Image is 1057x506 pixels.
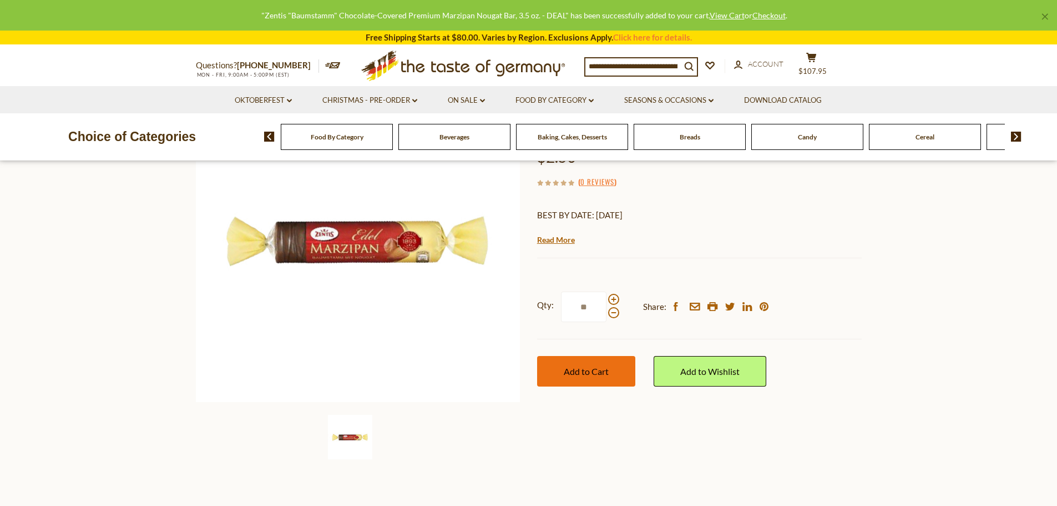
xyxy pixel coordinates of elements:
[448,94,485,107] a: On Sale
[752,11,786,20] a: Checkout
[624,94,714,107] a: Seasons & Occasions
[328,415,372,459] img: Zentis "Baumstamm" Chocolate-Covered Premium Marzipan Nougat Bar, 3.5 oz. - DEAL
[710,11,745,20] a: View Cart
[748,59,783,68] span: Account
[311,133,363,141] a: Food By Category
[564,366,609,377] span: Add to Cart
[9,9,1039,22] div: "Zentis "Baumstamm" Chocolate-Covered Premium Marzipan Nougat Bar, 3.5 oz. - DEAL" has been succe...
[515,94,594,107] a: Food By Category
[322,94,417,107] a: Christmas - PRE-ORDER
[235,94,292,107] a: Oktoberfest
[744,94,822,107] a: Download Catalog
[916,133,934,141] a: Cereal
[1011,132,1021,142] img: next arrow
[439,133,469,141] a: Beverages
[654,356,766,387] a: Add to Wishlist
[196,58,319,73] p: Questions?
[798,67,827,76] span: $107.95
[537,147,576,166] span: $2.50
[680,133,700,141] a: Breads
[538,133,607,141] a: Baking, Cakes, Desserts
[561,292,606,322] input: Qty:
[734,58,783,71] a: Account
[264,132,275,142] img: previous arrow
[537,298,554,312] strong: Qty:
[537,234,575,246] a: Read More
[537,208,862,222] p: BEST BY DATE: [DATE]
[196,77,520,402] img: Zentis "Baumstamm" Chocolate-Covered Premium Marzipan Nougat Bar, 3.5 oz. - DEAL
[798,133,817,141] a: Candy
[237,60,311,70] a: [PHONE_NUMBER]
[643,300,666,314] span: Share:
[795,52,828,80] button: $107.95
[578,176,616,187] span: ( )
[1041,13,1048,20] a: ×
[580,176,614,188] a: 0 Reviews
[196,72,290,78] span: MON - FRI, 9:00AM - 5:00PM (EST)
[613,32,692,42] a: Click here for details.
[537,356,635,387] button: Add to Cart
